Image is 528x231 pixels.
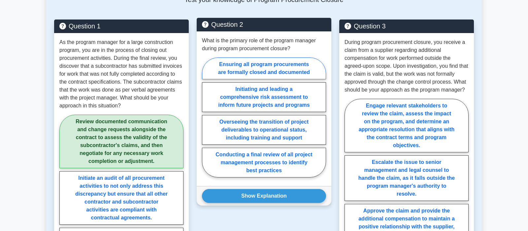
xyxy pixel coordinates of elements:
label: Escalate the issue to senior management and legal counsel to handle the claim, as it falls outsid... [345,155,469,201]
label: Overseeing the transition of project deliverables to operational status, including training and s... [202,115,326,145]
p: During program procurement closure, you receive a claim from a supplier regarding additional comp... [345,38,469,94]
p: What is the primary role of the program manager during program procurement closure? [202,37,326,53]
label: Engage relevant stakeholders to review the claim, assess the impact on the program, and determine... [345,99,469,152]
label: Initiate an audit of all procurement activities to not only address this discrepancy but ensure t... [59,171,183,225]
label: Review documented communication and change requests alongside the contract to assess the validity... [59,115,183,168]
label: Initiating and leading a comprehensive risk assessment to inform future projects and programs [202,82,326,112]
label: Ensuring all program procurements are formally closed and documented [202,58,326,79]
p: As the program manager for a large construction program, you are in the process of closing out pr... [59,38,183,110]
label: Conducting a final review of all project management processes to identify best practices [202,148,326,177]
button: Show Explanation [202,189,326,203]
h5: Question 1 [59,22,183,30]
h5: Question 3 [345,22,469,30]
h5: Question 2 [202,20,326,28]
